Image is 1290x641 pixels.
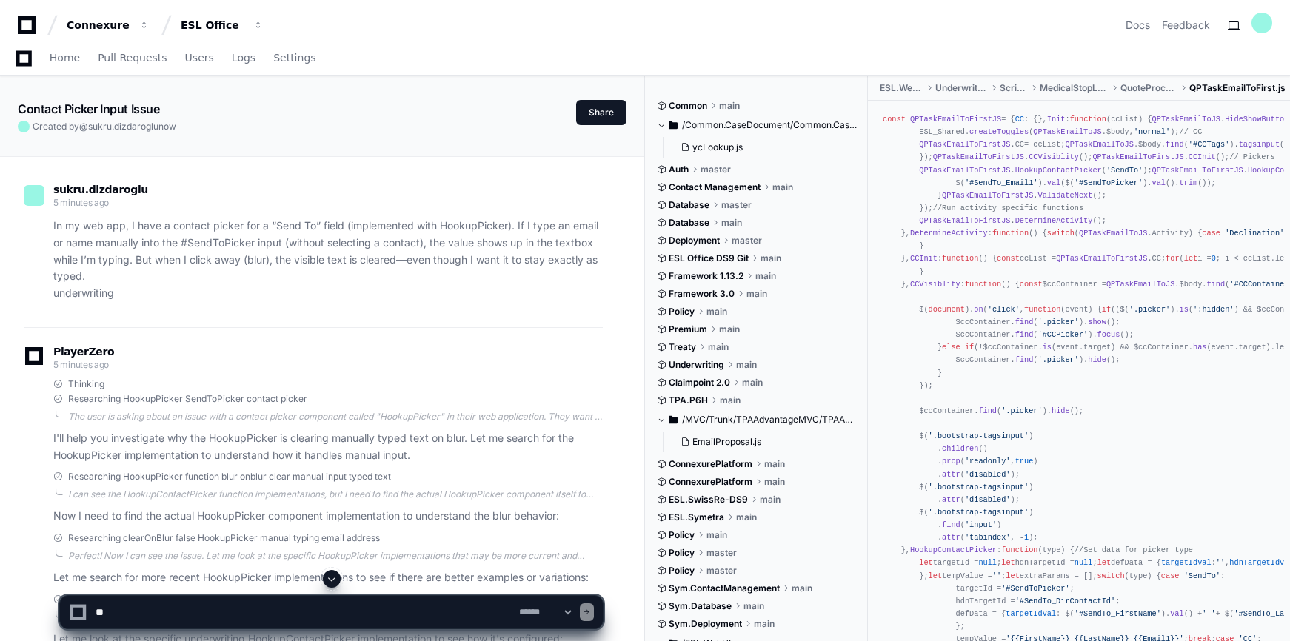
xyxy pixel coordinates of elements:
[1216,558,1225,567] span: ''
[669,341,696,353] span: Treaty
[669,235,720,246] span: Deployment
[61,12,156,38] button: Connexure
[965,457,1011,466] span: 'readonly'
[1162,18,1210,33] button: Feedback
[732,235,762,246] span: master
[185,53,214,62] span: Users
[669,494,748,506] span: ESL.SwissRe-DS9
[1239,343,1266,352] span: target
[1075,178,1143,187] span: '#SendToPicker'
[1029,152,1079,161] span: CCVisiblity
[1024,533,1029,542] span: 1
[965,343,974,352] span: if
[1129,305,1170,314] span: '.picker'
[1189,82,1286,94] span: QPTaskEmailToFirst.js
[1097,558,1111,567] span: let
[942,191,1033,200] span: QPTaskEmailToFirstJS
[669,116,678,134] svg: Directory
[883,115,906,124] span: const
[1056,254,1147,263] span: QPTaskEmailToFirstJS
[992,229,1029,238] span: function
[1043,546,1061,554] span: type
[669,411,678,429] svg: Directory
[1134,127,1170,136] span: 'normal'
[692,436,761,448] span: EmailProposal.js
[929,305,965,314] span: document
[1001,558,1015,567] span: let
[978,406,997,415] span: find
[1037,355,1078,364] span: '.picker'
[1088,355,1106,364] span: hide
[1001,406,1042,415] span: '.picker'
[965,178,1038,187] span: '#SendTo_Email1'
[919,216,1010,225] span: QPTaskEmailToFirstJS
[910,546,997,554] span: HookupContactPicker
[53,508,603,525] p: Now I need to find the actual HookupPicker component implementation to understand the blur behavior:
[98,41,167,75] a: Pull Requests
[669,199,709,211] span: Database
[1152,229,1189,238] span: Activity
[701,164,731,175] span: master
[669,323,707,335] span: Premium
[1043,343,1052,352] span: is
[1193,343,1206,352] span: has
[721,199,752,211] span: master
[175,12,270,38] button: ESL Office
[692,141,743,153] span: ycLookup.js
[719,323,740,335] span: main
[910,115,1001,124] span: QPTaskEmailToFirstJS
[942,254,978,263] span: function
[929,508,1029,517] span: '.bootstrap-tagsinput'
[675,432,848,452] button: EmailProposal.js
[68,393,307,405] span: Researching HookupPicker SendToPicker contact picker
[929,432,1029,440] span: '.bootstrap-tagsinput'
[1106,166,1143,175] span: 'SendTo'
[721,217,742,229] span: main
[978,558,997,567] span: null
[669,377,730,389] span: Claimpoint 2.0
[1161,558,1212,567] span: targetIdVal
[1180,127,1203,136] span: // CC
[1206,280,1225,289] span: find
[935,82,987,94] span: Underwriting
[88,121,158,132] span: sukru.dizdaroglu
[1106,127,1129,136] span: $body
[1152,115,1220,124] span: QPTaskEmailToJS
[53,184,148,195] span: sukru.dizdaroglu
[706,529,727,541] span: main
[942,470,960,479] span: attr
[185,41,214,75] a: Users
[1111,115,1138,124] span: ccList
[273,41,315,75] a: Settings
[760,494,781,506] span: main
[1075,558,1093,567] span: null
[682,119,857,131] span: /Common.CaseDocument/Common.CaseDocument.WebUI/Scripts/YC.Web.UI/ycLookup
[706,565,737,577] span: master
[965,533,1011,542] span: 'tabindex'
[1040,82,1109,94] span: MedicalStopLoss
[1166,254,1179,263] span: for
[969,127,1029,136] span: createToggles
[965,470,1011,479] span: 'disabled'
[669,181,761,193] span: Contact Management
[232,41,255,75] a: Logs
[933,152,1024,161] span: QPTaskEmailToFirstJS
[682,414,857,426] span: /MVC/Trunk/TPAAdvantageMVC/TPAAdvantage.MVC/Scripts/RFP
[50,53,80,62] span: Home
[942,444,978,453] span: children
[1015,457,1034,466] span: true
[910,280,960,289] span: CCVisiblity
[1193,305,1234,314] span: ':hidden'
[1106,280,1174,289] span: QPTaskEmailToJS
[1047,115,1066,124] span: Init
[919,166,1010,175] span: QPTaskEmailToFirstJS
[669,476,752,488] span: ConnexurePlatform
[675,137,848,158] button: ycLookup.js
[910,254,938,263] span: CCInit
[669,529,695,541] span: Policy
[1000,82,1028,94] span: Scripts
[746,288,767,300] span: main
[942,457,960,466] span: prop
[669,270,743,282] span: Framework 1.13.2
[669,458,752,470] span: ConnexurePlatform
